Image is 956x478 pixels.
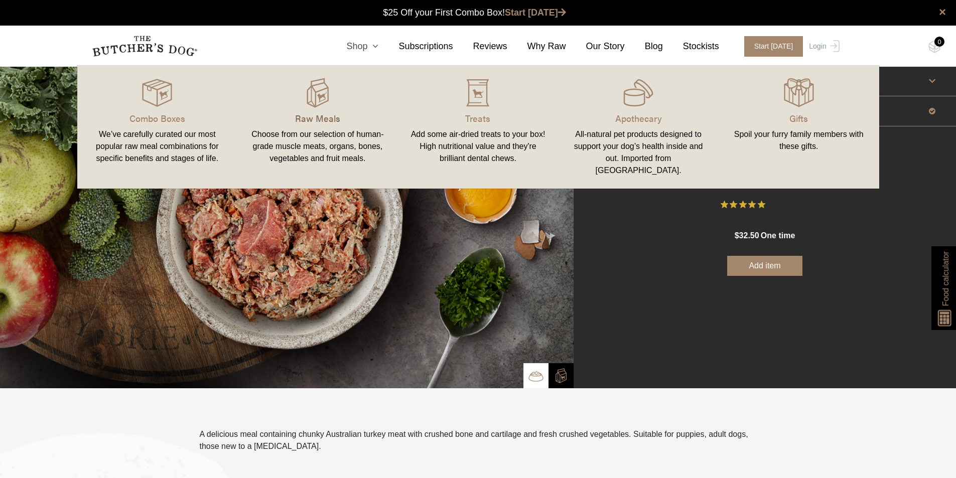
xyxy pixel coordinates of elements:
a: Shop [326,40,378,53]
a: Blog [625,40,663,53]
a: Start [DATE] [734,36,807,57]
span: 32.50 [739,231,759,240]
a: Combo Boxes We’ve carefully curated our most popular raw meal combinations for specific benefits ... [77,76,238,179]
span: one time [761,231,795,240]
span: 26 Reviews [769,197,809,212]
p: Treats [410,111,547,125]
div: Choose from our selection of human-grade muscle meats, organs, bones, vegetables and fruit meals. [249,128,386,165]
a: Apothecary All-natural pet products designed to support your dog’s health inside and out. Importe... [558,76,719,179]
div: We’ve carefully curated our most popular raw meal combinations for specific benefits and stages o... [89,128,226,165]
div: Add some air-dried treats to your box! High nutritional value and they're brilliant dental chews. [410,128,547,165]
a: Raw Meals Choose from our selection of human-grade muscle meats, organs, bones, vegetables and fr... [237,76,398,179]
p: Apothecary [570,111,707,125]
a: Reviews [453,40,507,53]
p: Raw Meals [249,111,386,125]
a: close [939,6,946,18]
span: Start [DATE] [744,36,803,57]
button: Rated 4.9 out of 5 stars from 26 reviews. Jump to reviews. [721,197,809,212]
img: TBD_Cart-Empty.png [928,40,941,53]
a: Our Story [566,40,625,53]
div: Spoil your furry family members with these gifts. [731,128,867,152]
a: Start [DATE] [505,8,566,18]
a: Subscriptions [378,40,453,53]
div: 0 [934,37,944,47]
p: A delicious meal containing chunky Australian turkey meat with crushed bone and cartilage and fre... [200,428,757,452]
span: Food calculator [939,251,951,306]
p: Combo Boxes [89,111,226,125]
a: Treats Add some air-dried treats to your box! High nutritional value and they're brilliant dental... [398,76,559,179]
img: TBD_Build-A-Box-2.png [554,368,569,383]
img: TBD_Bowl.png [528,369,543,384]
a: Login [806,36,839,57]
p: Gifts [731,111,867,125]
a: Gifts Spoil your furry family members with these gifts. [719,76,879,179]
div: All-natural pet products designed to support your dog’s health inside and out. Imported from [GEO... [570,128,707,177]
button: Add item [727,256,802,276]
a: Why Raw [507,40,566,53]
span: $ [735,231,739,240]
a: Stockists [663,40,719,53]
